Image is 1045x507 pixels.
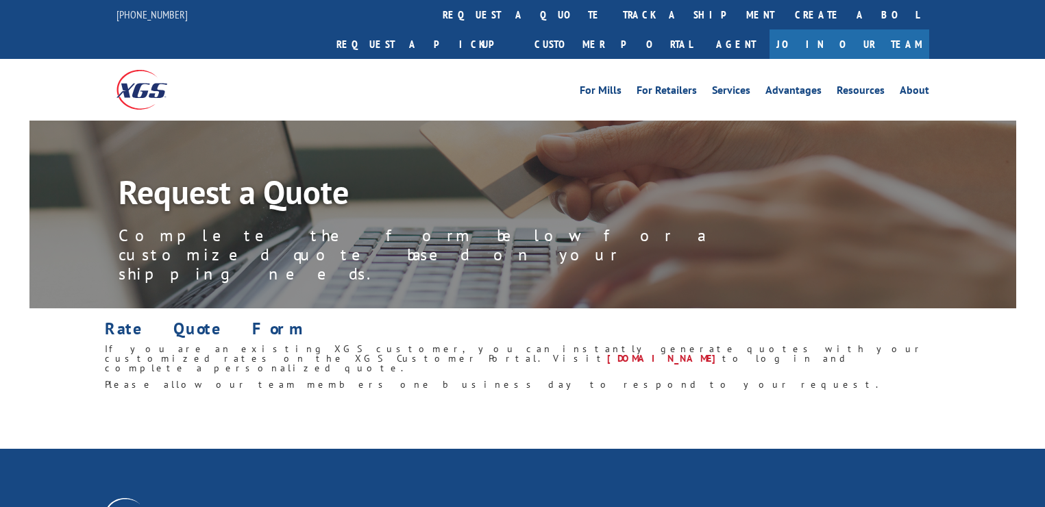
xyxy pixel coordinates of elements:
[105,343,924,364] span: If you are an existing XGS customer, you can instantly generate quotes with your customized rates...
[116,8,188,21] a: [PHONE_NUMBER]
[105,321,941,344] h1: Rate Quote Form
[770,29,929,59] a: Join Our Team
[105,352,850,374] span: to log in and complete a personalized quote.
[524,29,702,59] a: Customer Portal
[607,352,722,364] a: [DOMAIN_NAME]
[712,85,750,100] a: Services
[900,85,929,100] a: About
[702,29,770,59] a: Agent
[837,85,885,100] a: Resources
[326,29,524,59] a: Request a pickup
[765,85,822,100] a: Advantages
[105,380,941,396] h6: Please allow our team members one business day to respond to your request.
[119,175,735,215] h1: Request a Quote
[580,85,622,100] a: For Mills
[637,85,697,100] a: For Retailers
[119,226,735,284] p: Complete the form below for a customized quote based on your shipping needs.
